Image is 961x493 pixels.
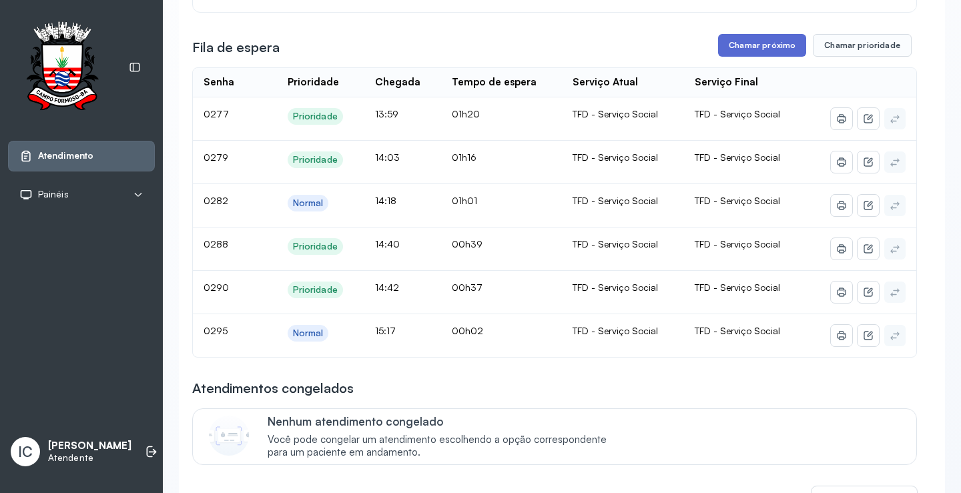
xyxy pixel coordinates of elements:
h3: Atendimentos congelados [192,379,354,398]
span: 00h37 [452,282,483,293]
p: Atendente [48,452,131,464]
div: Prioridade [293,154,338,165]
span: 14:42 [375,282,399,293]
div: Senha [204,76,234,89]
span: TFD - Serviço Social [695,151,780,163]
div: TFD - Serviço Social [573,195,673,207]
span: 01h16 [452,151,476,163]
div: TFD - Serviço Social [573,325,673,337]
div: TFD - Serviço Social [573,151,673,163]
p: [PERSON_NAME] [48,440,131,452]
img: Imagem de CalloutCard [209,416,249,456]
img: Logotipo do estabelecimento [14,21,110,114]
button: Chamar próximo [718,34,806,57]
span: TFD - Serviço Social [695,282,780,293]
span: TFD - Serviço Social [695,325,780,336]
div: Tempo de espera [452,76,537,89]
span: Você pode congelar um atendimento escolhendo a opção correspondente para um paciente em andamento. [268,434,621,459]
div: Prioridade [293,241,338,252]
span: 00h39 [452,238,483,250]
span: 14:03 [375,151,400,163]
span: TFD - Serviço Social [695,108,780,119]
span: Painéis [38,189,69,200]
span: 0290 [204,282,229,293]
span: 14:40 [375,238,400,250]
span: 00h02 [452,325,483,336]
span: 01h20 [452,108,480,119]
p: Nenhum atendimento congelado [268,414,621,428]
div: Prioridade [293,284,338,296]
span: TFD - Serviço Social [695,195,780,206]
span: 0282 [204,195,228,206]
div: Serviço Final [695,76,758,89]
div: TFD - Serviço Social [573,238,673,250]
span: 14:18 [375,195,396,206]
div: Prioridade [293,111,338,122]
h3: Fila de espera [192,38,280,57]
span: 15:17 [375,325,396,336]
div: Serviço Atual [573,76,638,89]
span: 0277 [204,108,229,119]
span: 01h01 [452,195,477,206]
button: Chamar prioridade [813,34,912,57]
div: Chegada [375,76,420,89]
a: Atendimento [19,149,143,163]
span: 0279 [204,151,228,163]
div: Normal [293,197,324,209]
span: Atendimento [38,150,93,161]
span: 0288 [204,238,228,250]
span: 0295 [204,325,228,336]
div: Prioridade [288,76,339,89]
span: TFD - Serviço Social [695,238,780,250]
div: TFD - Serviço Social [573,282,673,294]
div: TFD - Serviço Social [573,108,673,120]
span: 13:59 [375,108,398,119]
div: Normal [293,328,324,339]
